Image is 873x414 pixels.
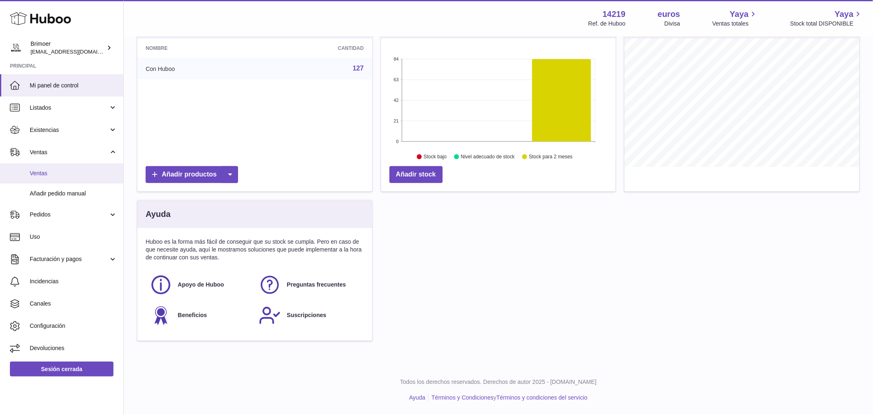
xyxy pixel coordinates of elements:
a: Añadir productos [146,166,238,183]
a: Términos y Condiciones [432,394,493,401]
a: Apoyo de Huboo [150,274,250,296]
font: Principal [10,63,36,69]
font: Todos los derechos reservados. Derechos de autor 2025 - [DOMAIN_NAME] [400,379,597,385]
font: Uso [30,233,40,240]
font: Añadir pedido manual [30,190,86,197]
font: Ventas [30,149,47,155]
text: 21 [394,118,399,123]
font: Canales [30,300,51,307]
a: Términos y condiciones del servicio [496,394,588,401]
font: y [493,394,496,401]
text: 63 [394,77,399,82]
a: Añadir stock [389,166,443,183]
a: Ayuda [409,394,425,401]
text: Nivel adecuado de stock [461,154,515,160]
font: Beneficios [178,312,207,318]
a: Beneficios [150,304,250,327]
font: Yaya [835,9,854,19]
font: Yaya [730,9,749,19]
text: 0 [396,139,399,144]
text: 84 [394,56,399,61]
font: Ventas totales [713,20,749,27]
font: Suscripciones [287,312,326,318]
font: Listados [30,104,51,111]
a: Yaya Stock total DISPONIBLE [790,9,863,28]
font: Nombre [146,45,168,51]
text: 42 [394,98,399,103]
font: Huboo es la forma más fácil de conseguir que su stock se cumpla. Pero en caso de que necesite ayu... [146,238,362,261]
img: oroses@renuevo.es [10,42,22,54]
font: Incidencias [30,278,59,285]
text: Stock para 2 meses [529,154,573,160]
a: Sesión cerrada [10,362,113,376]
font: Existencias [30,127,59,133]
font: 14219 [603,9,626,19]
font: Cantidad [338,45,364,51]
font: Brimoer [31,40,51,47]
font: Apoyo de Huboo [178,281,224,288]
font: euros [658,9,680,19]
font: Mi panel de control [30,82,78,89]
font: Añadir productos [162,171,217,178]
font: Añadir stock [396,171,436,178]
font: Devoluciones [30,345,64,351]
font: Stock total DISPONIBLE [790,20,854,27]
font: Ayuda [146,209,170,219]
a: Suscripciones [259,304,359,327]
font: Sesión cerrada [41,366,82,372]
a: Yaya Ventas totales [713,9,758,28]
a: Preguntas frecuentes [259,274,359,296]
a: 127 [353,65,364,72]
font: Ventas [30,170,47,176]
font: Divisa [665,20,680,27]
text: Stock bajo [424,154,447,160]
font: Pedidos [30,211,51,218]
font: Ref. de Huboo [588,20,625,27]
font: [EMAIL_ADDRESS][DOMAIN_NAME] [31,48,121,55]
font: Configuración [30,322,65,329]
font: Con Huboo [146,65,175,72]
font: Facturación y pagos [30,256,82,262]
font: Preguntas frecuentes [287,281,346,288]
